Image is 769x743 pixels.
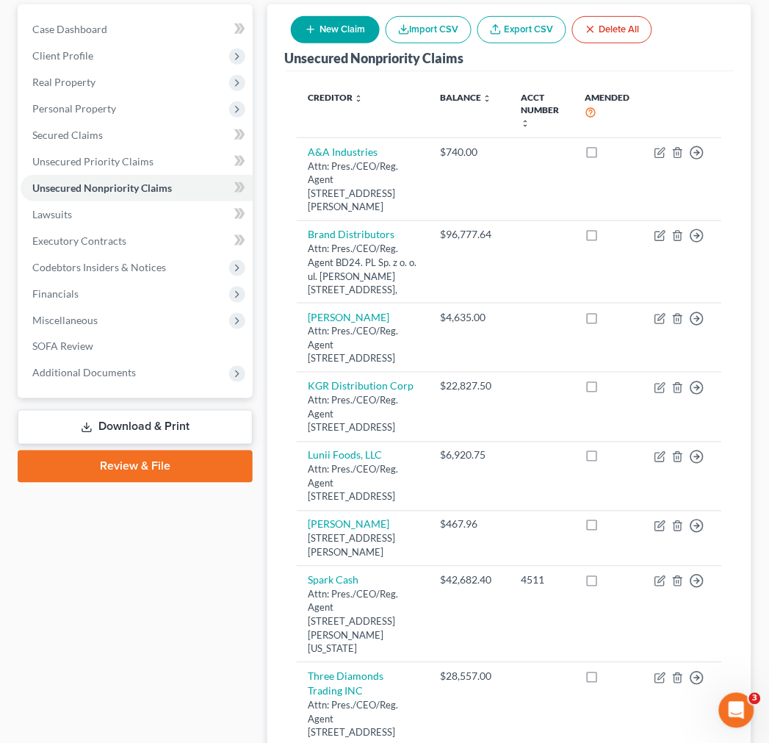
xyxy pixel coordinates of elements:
[308,92,364,103] a: Creditor unfold_more
[719,693,754,728] iframe: Intercom live chat
[21,175,253,201] a: Unsecured Nonpriority Claims
[32,102,116,115] span: Personal Property
[308,228,395,240] a: Brand Distributors
[21,228,253,254] a: Executory Contracts
[441,145,498,159] div: $740.00
[18,410,253,445] a: Download & Print
[441,379,498,394] div: $22,827.50
[308,159,417,214] div: Attn: Pres./CEO/Reg. Agent [STREET_ADDRESS][PERSON_NAME]
[521,573,562,588] div: 4511
[21,16,253,43] a: Case Dashboard
[308,394,417,435] div: Attn: Pres./CEO/Reg. Agent [STREET_ADDRESS]
[355,94,364,103] i: unfold_more
[308,518,390,531] a: [PERSON_NAME]
[477,16,566,43] a: Export CSV
[308,699,417,740] div: Attn: Pres./CEO/Reg. Agent [STREET_ADDRESS]
[308,325,417,366] div: Attn: Pres./CEO/Reg. Agent [STREET_ADDRESS]
[32,367,136,379] span: Additional Documents
[32,287,79,300] span: Financials
[32,314,98,326] span: Miscellaneous
[441,573,498,588] div: $42,682.40
[441,670,498,684] div: $28,557.00
[441,310,498,325] div: $4,635.00
[308,574,359,586] a: Spark Cash
[32,155,154,168] span: Unsecured Priority Claims
[308,242,417,296] div: Attn: Pres./CEO/Reg. Agent BD24. PL Sp. z o. o. ul. [PERSON_NAME][STREET_ADDRESS],
[21,201,253,228] a: Lawsuits
[521,119,530,128] i: unfold_more
[32,49,93,62] span: Client Profile
[21,148,253,175] a: Unsecured Priority Claims
[308,380,414,392] a: KGR Distribution Corp
[32,208,72,220] span: Lawsuits
[308,146,378,158] a: A&A Industries
[32,261,166,273] span: Codebtors Insiders & Notices
[308,532,417,559] div: [STREET_ADDRESS][PERSON_NAME]
[291,16,380,43] button: New Claim
[32,340,93,353] span: SOFA Review
[441,448,498,463] div: $6,920.75
[483,94,492,103] i: unfold_more
[32,182,172,194] span: Unsecured Nonpriority Claims
[308,588,417,656] div: Attn: Pres./CEO/Reg. Agent [STREET_ADDRESS][PERSON_NAME][US_STATE]
[308,463,417,504] div: Attn: Pres./CEO/Reg. Agent [STREET_ADDRESS]
[21,334,253,360] a: SOFA Review
[32,234,126,247] span: Executory Contracts
[574,83,643,138] th: Amended
[21,122,253,148] a: Secured Claims
[572,16,652,43] button: Delete All
[308,449,383,462] a: Lunii Foods, LLC
[441,92,492,103] a: Balance unfold_more
[441,517,498,532] div: $467.96
[308,670,384,697] a: Three Diamonds Trading INC
[308,311,390,323] a: [PERSON_NAME]
[386,16,472,43] button: Import CSV
[521,92,560,128] a: Acct Number unfold_more
[32,129,103,141] span: Secured Claims
[441,227,498,242] div: $96,777.64
[285,49,464,67] div: Unsecured Nonpriority Claims
[32,23,107,35] span: Case Dashboard
[32,76,95,88] span: Real Property
[18,451,253,483] a: Review & File
[749,693,761,705] span: 3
